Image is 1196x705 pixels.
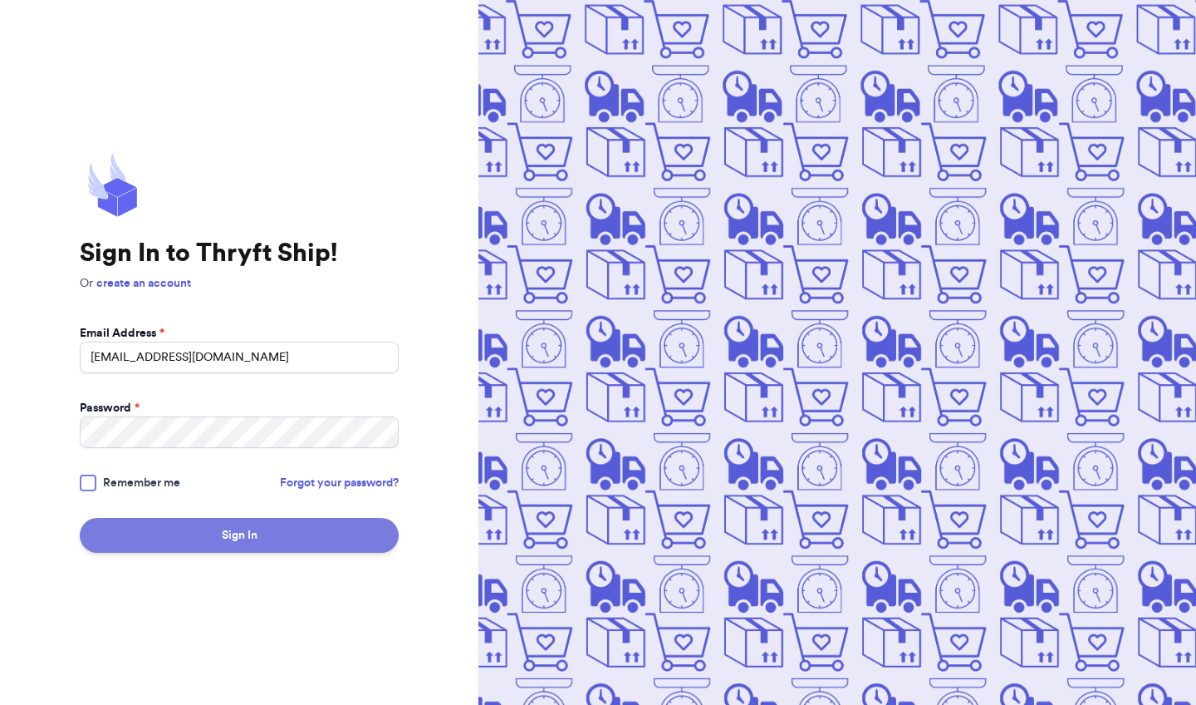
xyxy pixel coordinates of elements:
[80,518,399,553] button: Sign In
[280,475,399,491] a: Forgot your password?
[80,325,164,342] label: Email Address
[80,400,140,417] label: Password
[96,278,191,289] a: create an account
[80,239,399,269] h1: Sign In to Thryft Ship!
[103,475,180,491] span: Remember me
[80,275,399,292] p: Or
